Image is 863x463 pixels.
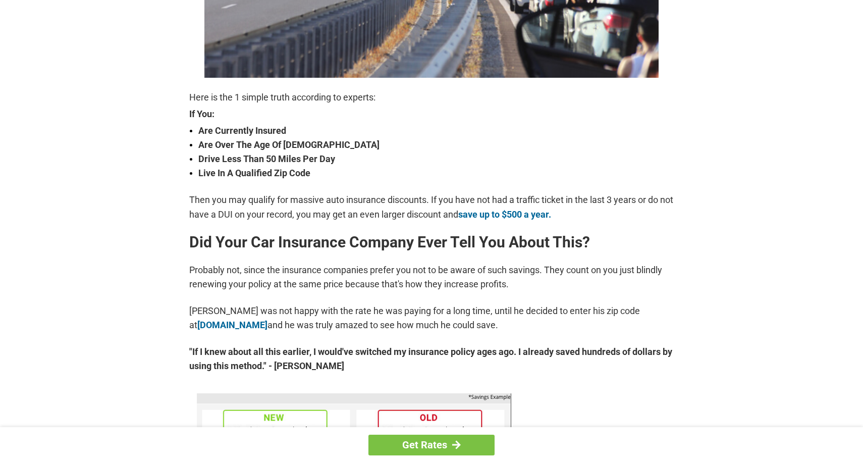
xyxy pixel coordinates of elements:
[458,209,551,220] a: save up to $500 a year.
[189,234,674,250] h2: Did Your Car Insurance Company Ever Tell You About This?
[198,124,674,138] strong: Are Currently Insured
[189,193,674,221] p: Then you may qualify for massive auto insurance discounts. If you have not had a traffic ticket i...
[198,152,674,166] strong: Drive Less Than 50 Miles Per Day
[198,138,674,152] strong: Are Over The Age Of [DEMOGRAPHIC_DATA]
[197,320,267,330] a: [DOMAIN_NAME]
[368,435,495,455] a: Get Rates
[189,263,674,291] p: Probably not, since the insurance companies prefer you not to be aware of such savings. They coun...
[189,90,674,105] p: Here is the 1 simple truth according to experts:
[198,166,674,180] strong: Live In A Qualified Zip Code
[189,345,674,373] strong: "If I knew about all this earlier, I would've switched my insurance policy ages ago. I already sa...
[189,304,674,332] p: [PERSON_NAME] was not happy with the rate he was paying for a long time, until he decided to ente...
[189,110,674,119] strong: If You:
